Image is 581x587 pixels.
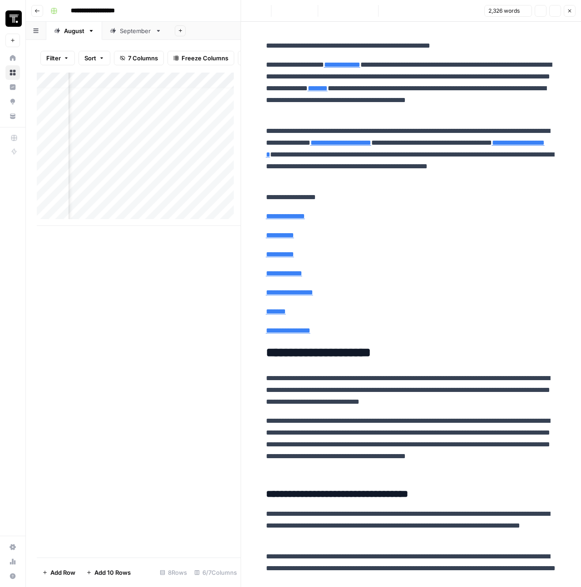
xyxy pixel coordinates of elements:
button: Workspace: Thoughtspot [5,7,20,30]
button: Add 10 Rows [81,565,136,580]
div: 8 Rows [156,565,191,580]
a: Browse [5,65,20,80]
a: Your Data [5,109,20,123]
button: 7 Columns [114,51,164,65]
a: Home [5,51,20,65]
div: 6/7 Columns [191,565,241,580]
span: Filter [46,54,61,63]
div: August [64,26,84,35]
span: 7 Columns [128,54,158,63]
span: Freeze Columns [182,54,228,63]
a: Opportunities [5,94,20,109]
button: 2,326 words [484,5,532,17]
button: Freeze Columns [167,51,234,65]
span: 2,326 words [488,7,520,15]
button: Add Row [37,565,81,580]
div: September [120,26,152,35]
a: August [46,22,102,40]
a: Settings [5,540,20,554]
span: Sort [84,54,96,63]
span: Add 10 Rows [94,568,131,577]
button: Filter [40,51,75,65]
a: Usage [5,554,20,569]
button: Help + Support [5,569,20,583]
img: Thoughtspot Logo [5,10,22,27]
a: September [102,22,169,40]
span: Add Row [50,568,75,577]
a: Insights [5,80,20,94]
button: Sort [79,51,110,65]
